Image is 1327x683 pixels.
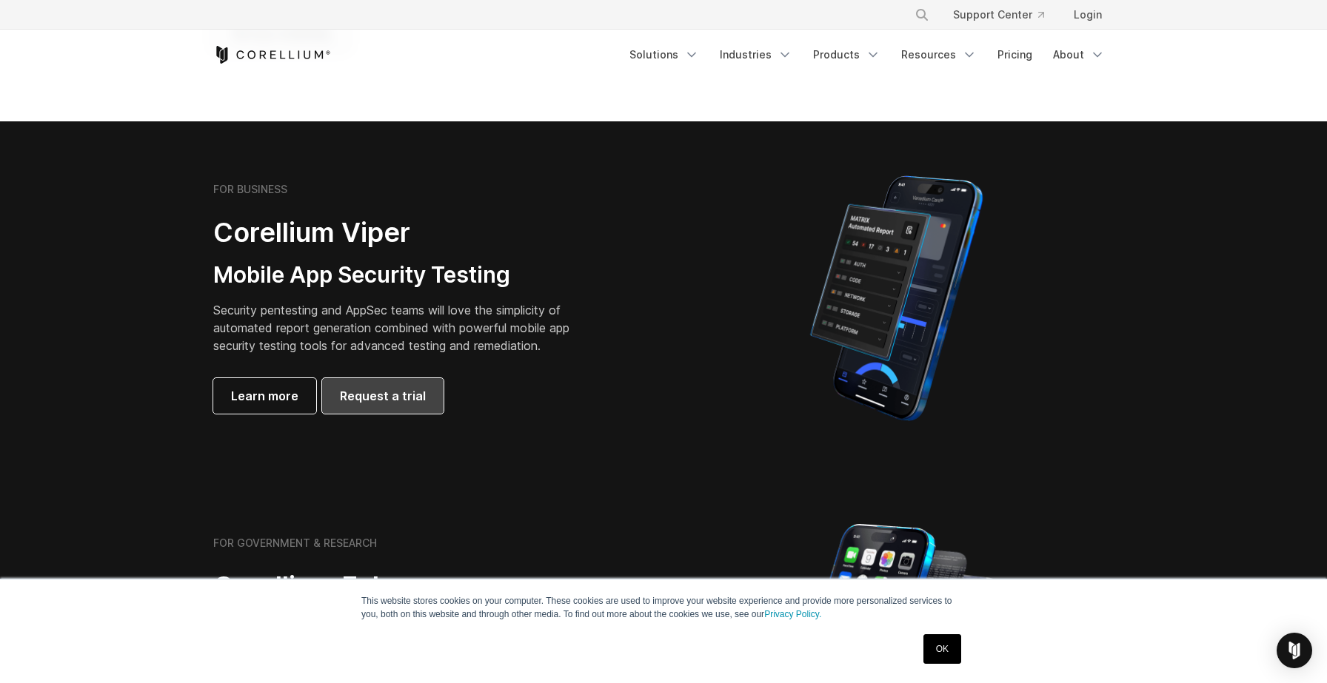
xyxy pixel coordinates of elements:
[213,183,287,196] h6: FOR BUSINESS
[1277,633,1312,668] div: Open Intercom Messenger
[361,594,966,621] p: This website stores cookies on your computer. These cookies are used to improve your website expe...
[322,378,444,414] a: Request a trial
[941,1,1056,28] a: Support Center
[897,1,1114,28] div: Navigation Menu
[231,387,298,405] span: Learn more
[213,378,316,414] a: Learn more
[213,570,628,603] h2: Corellium Falcon
[711,41,801,68] a: Industries
[213,301,592,354] p: Security pentesting and AppSec teams will love the simplicity of automated report generation comb...
[621,41,1114,68] div: Navigation Menu
[213,261,592,289] h3: Mobile App Security Testing
[785,169,1008,428] img: Corellium MATRIX automated report on iPhone showing app vulnerability test results across securit...
[621,41,708,68] a: Solutions
[213,216,592,249] h2: Corellium Viper
[213,536,377,550] h6: FOR GOVERNMENT & RESEARCH
[213,46,331,64] a: Corellium Home
[923,634,961,664] a: OK
[892,41,986,68] a: Resources
[1044,41,1114,68] a: About
[804,41,889,68] a: Products
[909,1,935,28] button: Search
[1062,1,1114,28] a: Login
[989,41,1041,68] a: Pricing
[340,387,426,405] span: Request a trial
[764,609,821,619] a: Privacy Policy.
